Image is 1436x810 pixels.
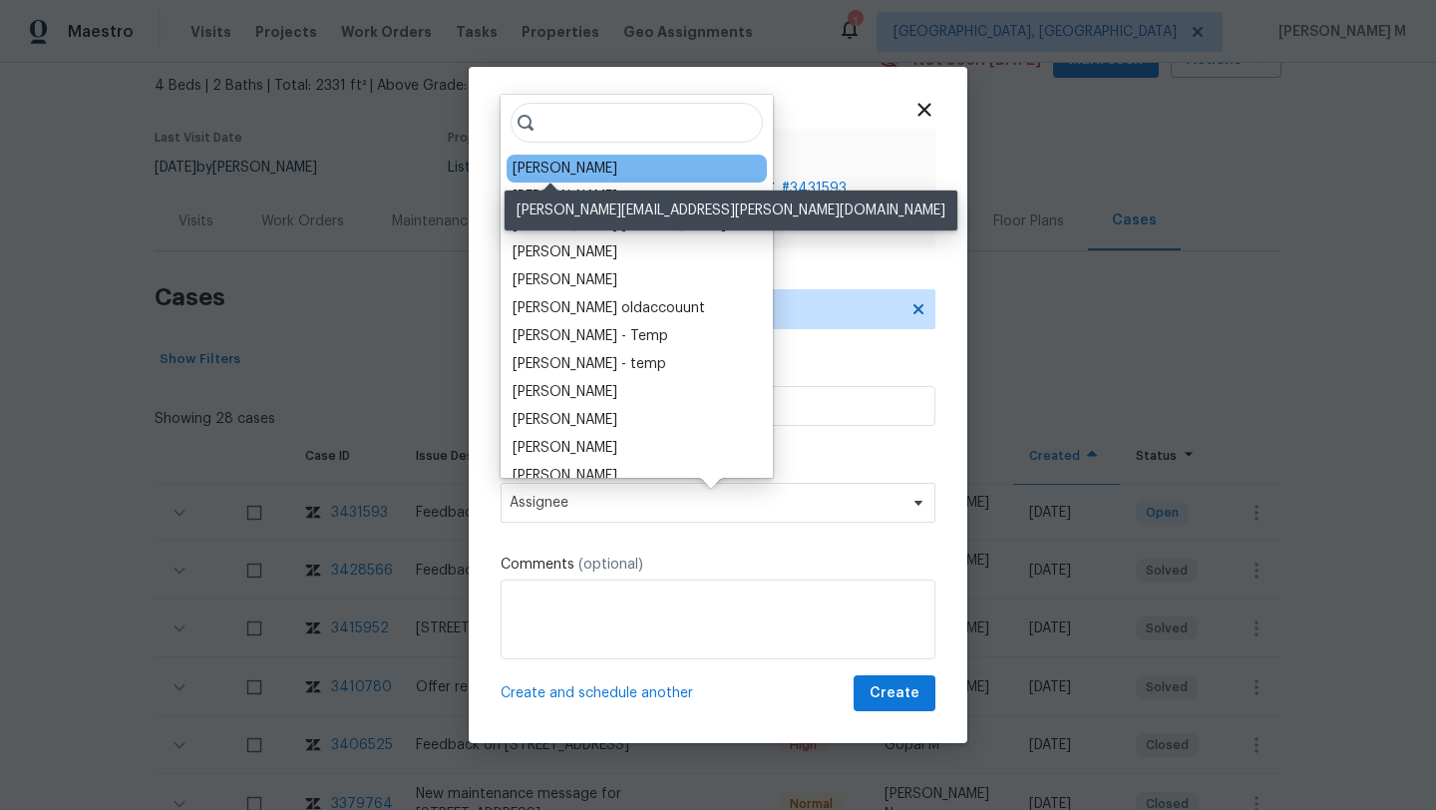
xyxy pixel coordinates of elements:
[513,270,617,290] div: [PERSON_NAME]
[682,145,919,173] span: Case
[513,382,617,402] div: [PERSON_NAME]
[513,187,617,206] div: [PERSON_NAME]
[513,410,617,430] div: [PERSON_NAME]
[501,683,693,703] span: Create and schedule another
[578,558,643,572] span: (optional)
[854,675,935,712] button: Create
[513,354,666,374] div: [PERSON_NAME] - temp
[513,298,705,318] div: [PERSON_NAME] oldaccouunt
[513,242,617,262] div: [PERSON_NAME]
[510,495,900,511] span: Assignee
[782,179,847,199] span: # 3431593
[505,191,957,230] div: [PERSON_NAME][EMAIL_ADDRESS][PERSON_NAME][DOMAIN_NAME]
[513,466,617,486] div: [PERSON_NAME]
[513,438,617,458] div: [PERSON_NAME]
[513,159,617,179] div: [PERSON_NAME]
[501,555,935,575] label: Comments
[870,681,919,706] span: Create
[913,99,935,121] span: Close
[513,326,668,346] div: [PERSON_NAME] - Temp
